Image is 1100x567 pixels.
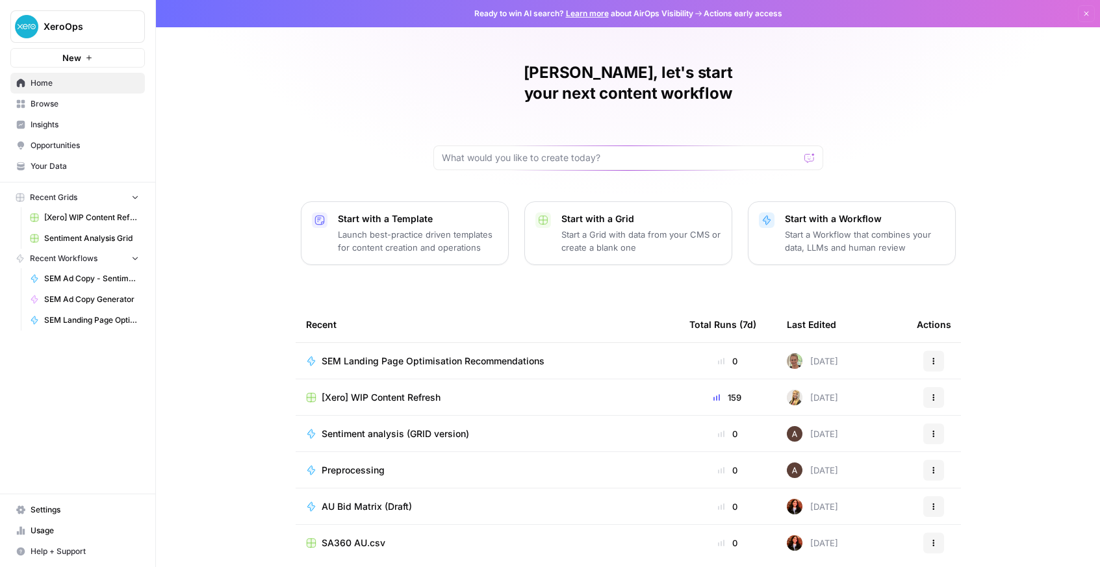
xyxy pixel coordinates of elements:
div: 0 [689,427,766,440]
div: Recent [306,307,669,342]
h1: [PERSON_NAME], let's start your next content workflow [433,62,823,104]
input: What would you like to create today? [442,151,799,164]
p: Launch best-practice driven templates for content creation and operations [338,228,498,254]
a: Browse [10,94,145,114]
span: Sentiment Analysis Grid [44,233,139,244]
div: 0 [689,500,766,513]
img: wtbmvrjo3qvncyiyitl6zoukl9gz [787,462,802,478]
div: [DATE] [787,390,838,405]
div: 0 [689,355,766,368]
button: Help + Support [10,541,145,562]
span: Recent Grids [30,192,77,203]
a: [Xero] WIP Content Refresh [306,391,669,404]
button: Workspace: XeroOps [10,10,145,43]
span: AU Bid Matrix (Draft) [322,500,412,513]
img: ygsh7oolkwauxdw54hskm6m165th [787,390,802,405]
div: [DATE] [787,462,838,478]
a: Your Data [10,156,145,177]
a: Insights [10,114,145,135]
div: 0 [689,464,766,477]
img: lmunieaapx9c9tryyoi7fiszj507 [787,353,802,369]
button: Start with a WorkflowStart a Workflow that combines your data, LLMs and human review [748,201,956,265]
a: SEM Ad Copy Generator [24,289,145,310]
span: New [62,51,81,64]
p: Start a Workflow that combines your data, LLMs and human review [785,228,945,254]
div: 0 [689,536,766,549]
button: Start with a TemplateLaunch best-practice driven templates for content creation and operations [301,201,509,265]
button: Start with a GridStart a Grid with data from your CMS or create a blank one [524,201,732,265]
div: Last Edited [787,307,836,342]
span: XeroOps [44,20,122,33]
a: Preprocessing [306,464,669,477]
a: SEM Landing Page Optimisation Recommendations [306,355,669,368]
a: SEM Ad Copy - Sentiment Analysis [24,268,145,289]
a: Settings [10,499,145,520]
button: Recent Workflows [10,249,145,268]
img: nh1ffu4gqkij28y7n7zaycjgecuc [787,499,802,514]
a: Sentiment Analysis Grid [24,228,145,249]
span: Browse [31,98,139,110]
span: Opportunities [31,140,139,151]
img: nh1ffu4gqkij28y7n7zaycjgecuc [787,535,802,551]
span: Ready to win AI search? about AirOps Visibility [474,8,693,19]
div: Total Runs (7d) [689,307,756,342]
a: AU Bid Matrix (Draft) [306,500,669,513]
span: SEM Ad Copy - Sentiment Analysis [44,273,139,284]
span: SEM Ad Copy Generator [44,294,139,305]
div: [DATE] [787,535,838,551]
button: New [10,48,145,68]
span: SEM Landing Page Optimisation Recommendations [322,355,544,368]
span: SEM Landing Page Optimisation Recommendations [44,314,139,326]
a: SA360 AU.csv [306,536,669,549]
span: Sentiment analysis (GRID version) [322,427,469,440]
span: Preprocessing [322,464,385,477]
span: Insights [31,119,139,131]
span: Recent Workflows [30,253,97,264]
p: Start with a Template [338,212,498,225]
p: Start with a Grid [561,212,721,225]
span: Usage [31,525,139,536]
img: XeroOps Logo [15,15,38,38]
a: SEM Landing Page Optimisation Recommendations [24,310,145,331]
a: [Xero] WIP Content Refresh [24,207,145,228]
a: Sentiment analysis (GRID version) [306,427,669,440]
span: [Xero] WIP Content Refresh [322,391,441,404]
a: Opportunities [10,135,145,156]
div: [DATE] [787,353,838,369]
span: Home [31,77,139,89]
span: Actions early access [704,8,782,19]
div: Actions [917,307,951,342]
p: Start with a Workflow [785,212,945,225]
span: Your Data [31,160,139,172]
span: SA360 AU.csv [322,536,385,549]
a: Home [10,73,145,94]
img: wtbmvrjo3qvncyiyitl6zoukl9gz [787,426,802,442]
p: Start a Grid with data from your CMS or create a blank one [561,228,721,254]
span: Help + Support [31,546,139,557]
a: Learn more [566,8,609,18]
a: Usage [10,520,145,541]
span: [Xero] WIP Content Refresh [44,212,139,223]
div: [DATE] [787,426,838,442]
button: Recent Grids [10,188,145,207]
div: [DATE] [787,499,838,514]
div: 159 [689,391,766,404]
span: Settings [31,504,139,516]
